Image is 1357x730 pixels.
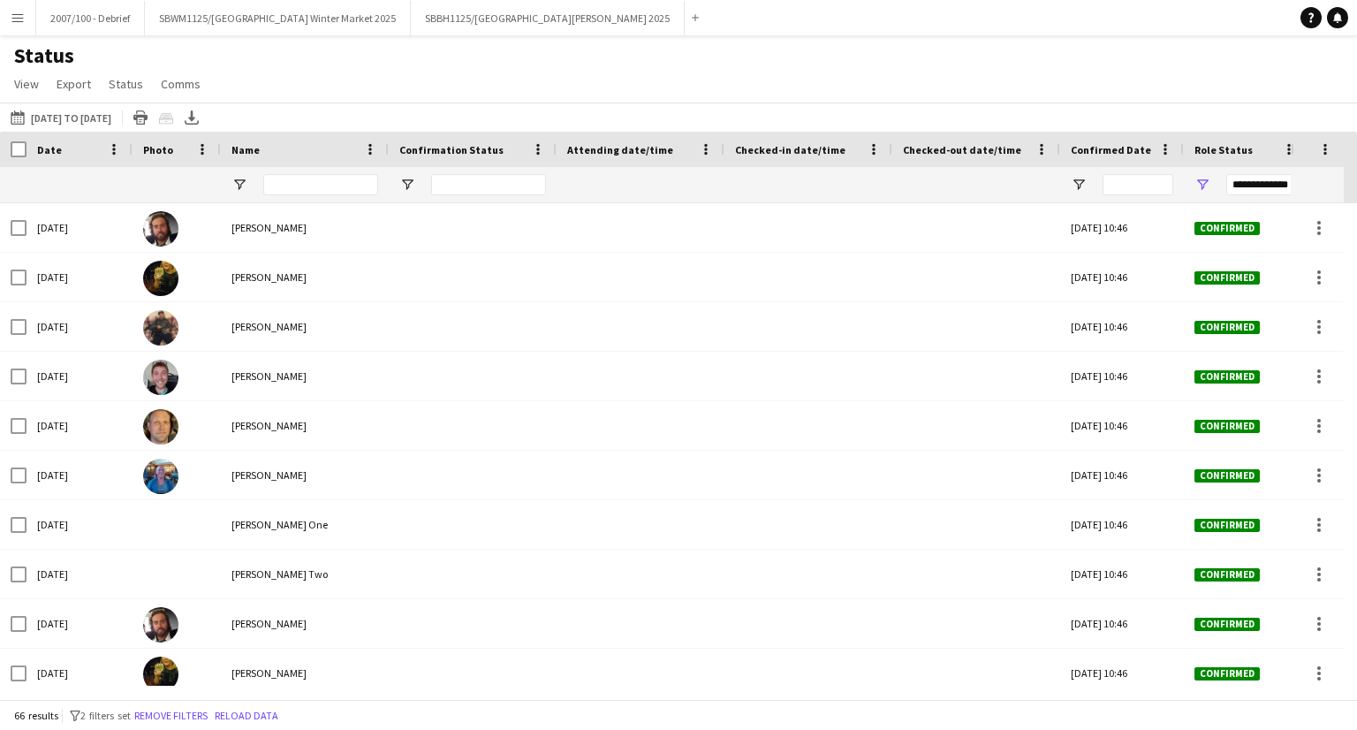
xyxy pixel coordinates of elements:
span: Confirmed [1194,420,1260,433]
a: View [7,72,46,95]
div: [DATE] 10:46 [1060,500,1184,549]
div: [DATE] 10:46 [1060,550,1184,598]
span: Confirmed [1194,222,1260,235]
button: Open Filter Menu [1194,177,1210,193]
span: Export [57,76,91,92]
img: Arron Jennison [143,409,178,445]
span: Confirmed [1194,370,1260,384]
div: [DATE] 10:46 [1060,302,1184,351]
input: Name Filter Input [263,174,378,195]
span: Checked-in date/time [735,143,845,156]
button: 2007/100 - Debrief [36,1,145,35]
span: Confirmed [1194,271,1260,285]
span: [PERSON_NAME] [231,221,307,234]
div: [DATE] [27,649,133,697]
button: Open Filter Menu [231,177,247,193]
span: [PERSON_NAME] [231,320,307,333]
img: Paula Larkham [143,657,178,692]
span: Role Status [1194,143,1253,156]
span: Confirmed [1194,519,1260,532]
span: [PERSON_NAME] [231,666,307,680]
div: [DATE] [27,203,133,252]
app-action-btn: Export XLSX [181,107,202,128]
div: [DATE] 10:46 [1060,352,1184,400]
a: Status [102,72,150,95]
span: Checked-out date/time [903,143,1021,156]
input: Confirmed Date Filter Input [1103,174,1173,195]
div: [DATE] 10:46 [1060,599,1184,648]
span: Photo [143,143,173,156]
img: Paula Larkham [143,261,178,296]
div: [DATE] [27,599,133,648]
div: [DATE] 10:46 [1060,401,1184,450]
div: [DATE] [27,401,133,450]
app-action-btn: Print [130,107,151,128]
img: Bradley Power [143,310,178,346]
img: Ollie Cornell [143,360,178,395]
span: Confirmed [1194,667,1260,681]
span: Attending date/time [567,143,673,156]
span: [PERSON_NAME] [231,468,307,482]
span: Comms [161,76,201,92]
span: Confirmation Status [399,143,504,156]
button: SBWM1125/[GEOGRAPHIC_DATA] Winter Market 2025 [145,1,411,35]
span: Confirmed [1194,321,1260,334]
button: [DATE] to [DATE] [7,107,115,128]
div: [DATE] [27,451,133,499]
div: [DATE] 10:46 [1060,649,1184,697]
span: Confirmed [1194,469,1260,483]
span: [PERSON_NAME] One [231,518,328,531]
span: Confirmed [1194,568,1260,582]
span: Confirmed [1194,618,1260,631]
div: [DATE] 10:46 [1060,253,1184,301]
div: [DATE] 10:46 [1060,203,1184,252]
a: Export [49,72,98,95]
div: [DATE] [27,253,133,301]
input: Confirmation Status Filter Input [431,174,546,195]
img: Ben Turnbull [143,607,178,643]
button: Remove filters [131,706,211,726]
span: View [14,76,39,92]
div: [DATE] [27,302,133,351]
div: [DATE] [27,352,133,400]
span: Status [109,76,143,92]
span: [PERSON_NAME] [231,369,307,383]
span: Name [231,143,260,156]
button: Reload data [211,706,282,726]
button: Open Filter Menu [399,177,415,193]
button: SBBH1125/[GEOGRAPHIC_DATA][PERSON_NAME] 2025 [411,1,685,35]
a: Comms [154,72,208,95]
button: Open Filter Menu [1071,177,1087,193]
div: [DATE] [27,550,133,598]
span: 2 filters set [80,709,131,722]
span: [PERSON_NAME] [231,617,307,630]
span: [PERSON_NAME] [231,419,307,432]
span: Date [37,143,62,156]
span: Confirmed Date [1071,143,1151,156]
img: Mark Killingsworth [143,459,178,494]
span: [PERSON_NAME] Two [231,567,328,581]
span: [PERSON_NAME] [231,270,307,284]
div: [DATE] 10:46 [1060,451,1184,499]
div: [DATE] [27,500,133,549]
img: Ben Turnbull [143,211,178,247]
